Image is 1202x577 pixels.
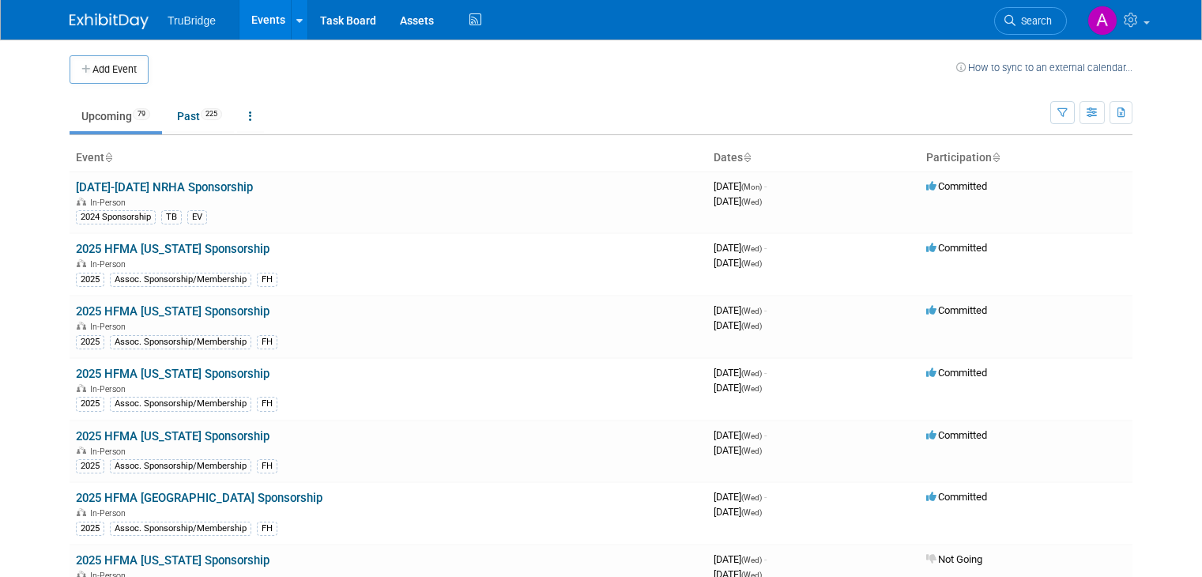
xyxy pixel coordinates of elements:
span: Committed [926,304,987,316]
a: Search [994,7,1067,35]
div: Assoc. Sponsorship/Membership [110,459,251,473]
div: TB [161,210,182,224]
div: Assoc. Sponsorship/Membership [110,397,251,411]
div: FH [257,273,277,287]
span: 225 [201,108,222,120]
th: Event [70,145,707,172]
span: Committed [926,367,987,379]
div: 2024 Sponsorship [76,210,156,224]
a: Sort by Event Name [104,151,112,164]
span: In-Person [90,198,130,208]
span: In-Person [90,384,130,394]
span: - [764,242,767,254]
span: [DATE] [714,195,762,207]
span: [DATE] [714,429,767,441]
span: 79 [133,108,150,120]
span: [DATE] [714,257,762,269]
span: In-Person [90,259,130,270]
img: In-Person Event [77,198,86,206]
span: Committed [926,180,987,192]
div: 2025 [76,273,104,287]
div: FH [257,459,277,473]
div: 2025 [76,335,104,349]
span: (Wed) [741,259,762,268]
span: (Wed) [741,369,762,378]
div: Assoc. Sponsorship/Membership [110,273,251,287]
button: Add Event [70,55,149,84]
img: In-Person Event [77,259,86,267]
span: [DATE] [714,367,767,379]
div: FH [257,522,277,536]
a: How to sync to an external calendar... [956,62,1132,74]
span: TruBridge [168,14,216,27]
span: - [764,429,767,441]
th: Dates [707,145,920,172]
span: [DATE] [714,444,762,456]
span: In-Person [90,322,130,332]
span: (Mon) [741,183,762,191]
a: Past225 [165,101,234,131]
span: [DATE] [714,242,767,254]
div: 2025 [76,397,104,411]
img: In-Person Event [77,508,86,516]
span: [DATE] [714,491,767,503]
span: - [764,304,767,316]
span: (Wed) [741,244,762,253]
div: FH [257,397,277,411]
div: Assoc. Sponsorship/Membership [110,335,251,349]
div: Assoc. Sponsorship/Membership [110,522,251,536]
img: ExhibitDay [70,13,149,29]
span: [DATE] [714,319,762,331]
span: (Wed) [741,447,762,455]
span: Not Going [926,553,982,565]
span: Committed [926,429,987,441]
span: (Wed) [741,307,762,315]
a: 2025 HFMA [US_STATE] Sponsorship [76,553,269,568]
span: (Wed) [741,508,762,517]
a: Upcoming79 [70,101,162,131]
img: In-Person Event [77,322,86,330]
img: In-Person Event [77,447,86,454]
span: (Wed) [741,493,762,502]
a: 2025 HFMA [GEOGRAPHIC_DATA] Sponsorship [76,491,322,505]
a: 2025 HFMA [US_STATE] Sponsorship [76,304,269,319]
span: (Wed) [741,432,762,440]
th: Participation [920,145,1132,172]
span: Committed [926,242,987,254]
span: [DATE] [714,553,767,565]
img: In-Person Event [77,384,86,392]
span: (Wed) [741,198,762,206]
a: Sort by Participation Type [992,151,1000,164]
span: - [764,553,767,565]
span: [DATE] [714,506,762,518]
span: [DATE] [714,180,767,192]
img: Ashley Stevens [1087,6,1117,36]
span: In-Person [90,447,130,457]
span: - [764,180,767,192]
a: 2025 HFMA [US_STATE] Sponsorship [76,429,269,443]
span: Committed [926,491,987,503]
span: Search [1015,15,1052,27]
span: [DATE] [714,382,762,394]
span: (Wed) [741,556,762,564]
span: (Wed) [741,322,762,330]
span: - [764,367,767,379]
a: 2025 HFMA [US_STATE] Sponsorship [76,367,269,381]
span: (Wed) [741,384,762,393]
div: FH [257,335,277,349]
span: In-Person [90,508,130,519]
div: 2025 [76,522,104,536]
a: [DATE]-[DATE] NRHA Sponsorship [76,180,253,194]
span: - [764,491,767,503]
a: Sort by Start Date [743,151,751,164]
div: EV [187,210,207,224]
span: [DATE] [714,304,767,316]
a: 2025 HFMA [US_STATE] Sponsorship [76,242,269,256]
div: 2025 [76,459,104,473]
